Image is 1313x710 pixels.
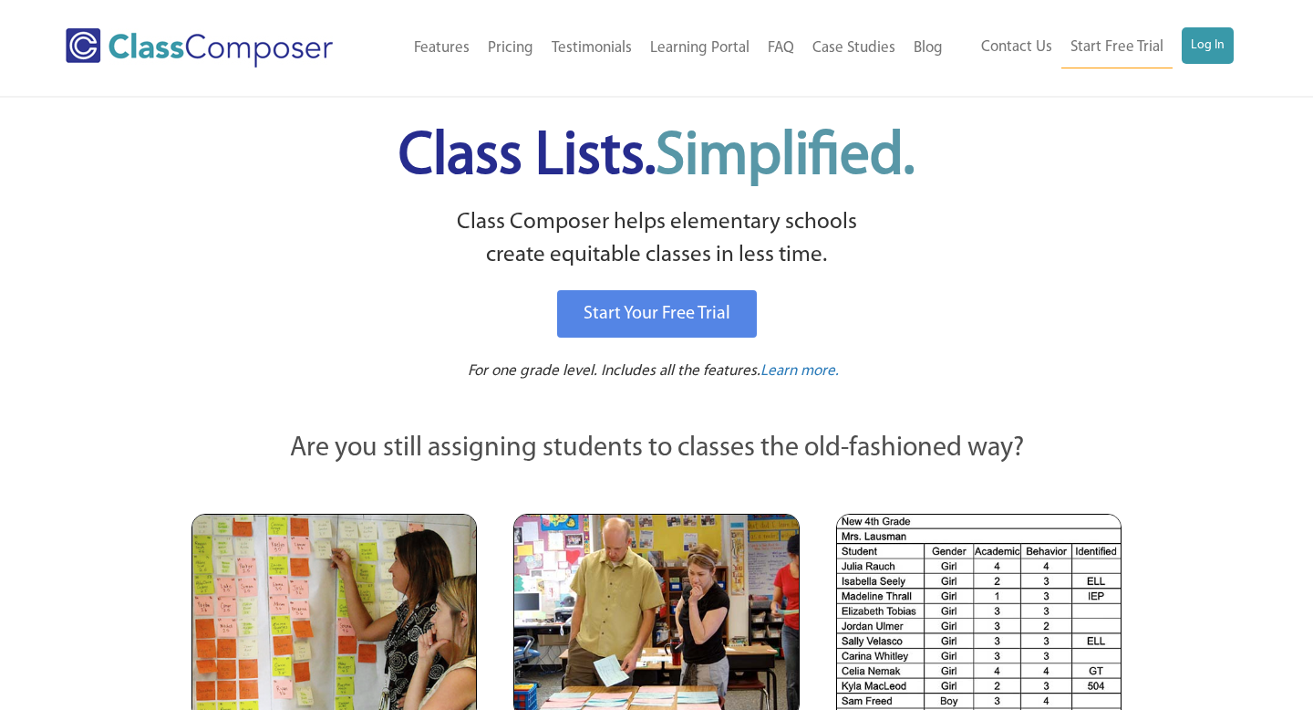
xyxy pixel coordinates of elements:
[952,27,1234,68] nav: Header Menu
[191,429,1122,469] p: Are you still assigning students to classes the old-fashioned way?
[760,360,839,383] a: Learn more.
[759,28,803,68] a: FAQ
[405,28,479,68] a: Features
[398,128,915,187] span: Class Lists.
[479,28,543,68] a: Pricing
[375,28,952,68] nav: Header Menu
[66,28,333,68] img: Class Composer
[656,128,915,187] span: Simplified.
[1061,27,1173,68] a: Start Free Trial
[905,28,952,68] a: Blog
[972,27,1061,68] a: Contact Us
[1182,27,1234,64] a: Log In
[189,206,1124,273] p: Class Composer helps elementary schools create equitable classes in less time.
[543,28,641,68] a: Testimonials
[557,290,757,338] a: Start Your Free Trial
[584,305,730,323] span: Start Your Free Trial
[641,28,759,68] a: Learning Portal
[468,363,760,379] span: For one grade level. Includes all the features.
[760,363,839,379] span: Learn more.
[803,28,905,68] a: Case Studies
